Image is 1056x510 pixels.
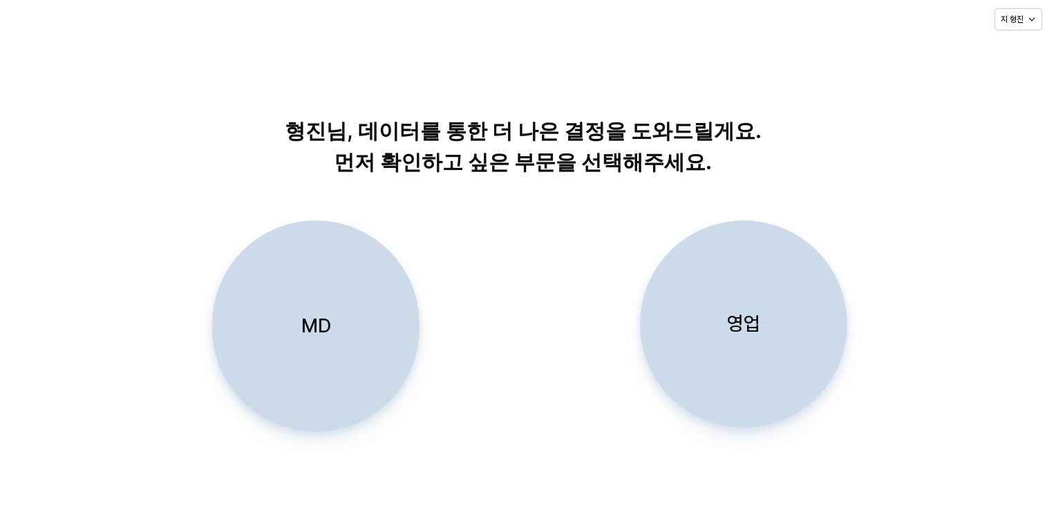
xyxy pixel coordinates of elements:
p: 영업 [727,311,760,337]
p: 지 형진 [1001,14,1024,25]
button: MD [211,220,419,432]
p: MD [301,313,330,339]
p: 형진님, 데이터를 통한 더 나은 결정을 도와드릴게요. 먼저 확인하고 싶은 부문을 선택해주세요. [170,115,876,178]
button: 영업 [640,220,847,428]
button: 지 형진 [994,8,1042,30]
